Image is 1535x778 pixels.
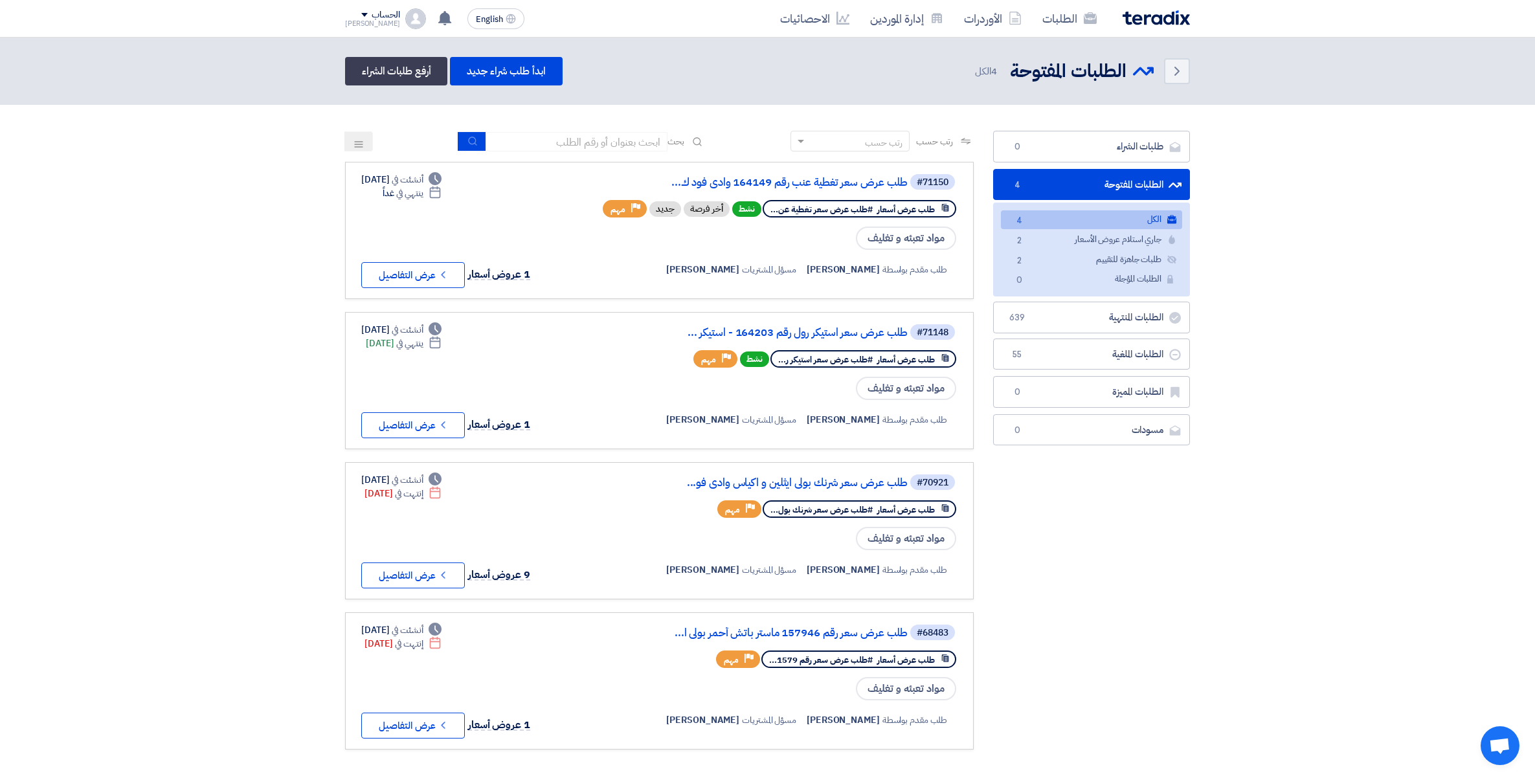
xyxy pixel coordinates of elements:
button: عرض التفاصيل [361,562,465,588]
span: ينتهي في [396,337,423,350]
span: [PERSON_NAME] [666,413,739,427]
span: English [476,15,503,24]
div: [DATE] [361,473,442,487]
span: نشط [732,201,761,217]
span: #طلب عرض سعر تغطية عن... [770,203,873,216]
span: 2 [1011,234,1027,248]
a: الطلبات المؤجلة [1001,270,1182,289]
span: أنشئت في [392,473,423,487]
button: عرض التفاصيل [361,262,465,288]
span: 0 [1009,424,1025,437]
div: #70921 [917,478,948,487]
span: #طلب عرض سعر رقم 1579... [769,654,873,666]
a: طلبات الشراء0 [993,131,1190,162]
a: طلب عرض سعر رقم 157946 ماستر باتش أحمر بولى ا... [649,627,908,639]
div: #68483 [917,628,948,638]
div: [DATE] [361,623,442,637]
h2: الطلبات المفتوحة [1010,59,1126,84]
a: Open chat [1481,726,1519,765]
span: 1 عروض أسعار [468,267,530,282]
span: مسؤل المشتريات [742,263,796,276]
a: إدارة الموردين [860,3,954,34]
a: ابدأ طلب شراء جديد [450,57,562,85]
a: طلب عرض سعر شرنك بولى ايثلين و اكياس وادى فو... [649,477,908,489]
a: الطلبات المميزة0 [993,376,1190,408]
span: 1 عروض أسعار [468,417,530,432]
div: [DATE] [364,637,442,650]
span: 4 [1009,179,1025,192]
span: مسؤل المشتريات [742,713,796,727]
span: مهم [611,203,625,216]
div: [DATE] [366,337,442,350]
span: [PERSON_NAME] [807,413,880,427]
span: 2 [1011,254,1027,268]
span: طلب عرض أسعار [877,504,935,516]
span: طلب عرض أسعار [877,203,935,216]
div: أخر فرصة [684,201,730,217]
span: رتب حسب [916,135,953,148]
a: طلبات جاهزة للتقييم [1001,250,1182,269]
div: #71148 [917,328,948,337]
span: مواد تعبئه و تغليف [856,677,956,700]
span: مهم [725,504,740,516]
div: الحساب [372,10,399,21]
span: 0 [1009,140,1025,153]
span: 4 [1011,214,1027,228]
span: بحث [667,135,684,148]
div: رتب حسب [865,136,902,150]
a: طلب عرض سعر استيكر رول رقم 164203 - استيكر ... [649,327,908,339]
span: مواد تعبئه و تغليف [856,377,956,400]
span: إنتهت في [395,487,423,500]
a: الطلبات المفتوحة4 [993,169,1190,201]
button: عرض التفاصيل [361,713,465,739]
a: الطلبات [1032,3,1107,34]
a: الطلبات الملغية55 [993,339,1190,370]
a: الاحصائيات [770,3,860,34]
span: مواد تعبئه و تغليف [856,227,956,250]
span: طلب عرض أسعار [877,353,935,366]
span: طلب مقدم بواسطة [882,263,948,276]
div: [PERSON_NAME] [345,20,400,27]
span: 639 [1009,311,1025,324]
span: 0 [1009,386,1025,399]
span: أنشئت في [392,323,423,337]
span: [PERSON_NAME] [807,563,880,577]
span: 4 [991,64,997,78]
span: #طلب عرض سعر شرنك بول... [770,504,873,516]
span: نشط [740,351,769,367]
span: إنتهت في [395,637,423,650]
span: [PERSON_NAME] [807,263,880,276]
a: الكل [1001,210,1182,229]
span: طلب عرض أسعار [877,654,935,666]
span: [PERSON_NAME] [666,563,739,577]
span: #طلب عرض سعر استيكر ر... [778,353,873,366]
span: [PERSON_NAME] [807,713,880,727]
a: الطلبات المنتهية639 [993,302,1190,333]
span: مواد تعبئه و تغليف [856,527,956,550]
span: طلب مقدم بواسطة [882,713,948,727]
a: أرفع طلبات الشراء [345,57,447,85]
button: English [467,8,524,29]
div: [DATE] [361,173,442,186]
span: أنشئت في [392,173,423,186]
a: الأوردرات [954,3,1032,34]
span: 1 عروض أسعار [468,717,530,733]
img: profile_test.png [405,8,426,29]
div: [DATE] [361,323,442,337]
div: جديد [649,201,681,217]
span: 0 [1011,274,1027,287]
span: [PERSON_NAME] [666,263,739,276]
span: مسؤل المشتريات [742,563,796,577]
span: مهم [724,654,739,666]
span: مسؤل المشتريات [742,413,796,427]
span: 55 [1009,348,1025,361]
span: طلب مقدم بواسطة [882,563,948,577]
span: أنشئت في [392,623,423,637]
div: [DATE] [364,487,442,500]
div: غداً [383,186,442,200]
button: عرض التفاصيل [361,412,465,438]
span: ينتهي في [396,186,423,200]
span: مهم [701,353,716,366]
a: طلب عرض سعر تغطية عنب رقم 164149 وادى فود ك... [649,177,908,188]
span: 9 عروض أسعار [468,567,530,583]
